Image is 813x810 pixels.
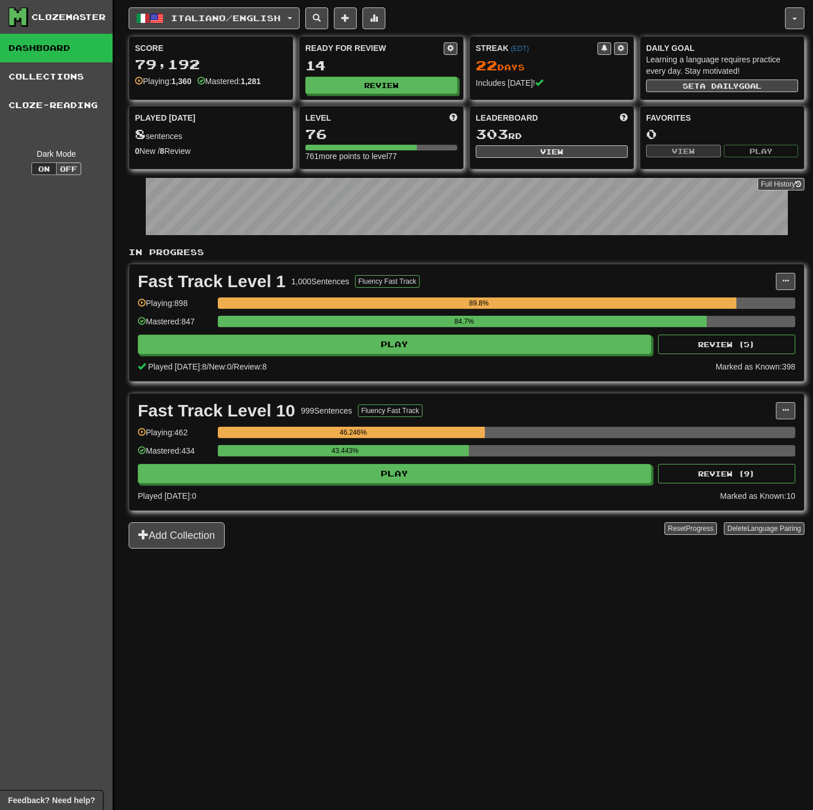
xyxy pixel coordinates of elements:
div: Playing: [135,76,192,87]
span: New: 0 [209,362,232,371]
div: Marked as Known: 10 [720,490,795,502]
span: Level [305,112,331,124]
span: Review: 8 [234,362,267,371]
button: View [646,145,721,157]
div: Daily Goal [646,42,798,54]
button: Italiano/English [129,7,300,29]
div: Clozemaster [31,11,106,23]
div: Fast Track Level 1 [138,273,286,290]
div: 14 [305,58,457,73]
strong: 0 [135,146,140,156]
span: Played [DATE]: 0 [138,491,196,501]
p: In Progress [129,247,804,258]
button: Add Collection [129,522,225,549]
span: a daily [700,82,739,90]
div: Fast Track Level 10 [138,402,295,419]
div: Mastered: 847 [138,316,212,335]
div: Learning a language requires practice every day. Stay motivated! [646,54,798,77]
span: This week in points, UTC [620,112,628,124]
button: On [31,162,57,175]
span: / [232,362,234,371]
div: Dark Mode [9,148,104,160]
span: Italiano / English [171,13,281,23]
button: ResetProgress [664,522,716,535]
strong: 1,360 [172,77,192,86]
div: Mastered: 434 [138,445,212,464]
span: Played [DATE]: 8 [148,362,206,371]
div: Ready for Review [305,42,444,54]
span: Score more points to level up [449,112,457,124]
div: 43.443% [221,445,469,456]
button: DeleteLanguage Pairing [724,522,804,535]
span: Language Pairing [747,525,801,533]
button: Play [138,335,651,354]
div: Mastered: [197,76,261,87]
div: 1,000 Sentences [292,276,349,287]
button: Seta dailygoal [646,80,798,92]
span: Leaderboard [476,112,538,124]
div: 76 [305,127,457,141]
span: / [206,362,209,371]
span: 8 [135,126,146,142]
div: 46.246% [221,427,485,438]
a: (EDT) [511,45,529,53]
div: Includes [DATE]! [476,77,628,89]
button: Play [138,464,651,483]
button: Search sentences [305,7,328,29]
div: Streak [476,42,597,54]
span: 303 [476,126,508,142]
button: Off [56,162,81,175]
span: 22 [476,57,497,73]
button: More stats [362,7,385,29]
a: Full History [758,178,804,190]
div: sentences [135,127,287,142]
div: Favorites [646,112,798,124]
button: Review (9) [658,464,795,483]
button: Add sentence to collection [334,7,357,29]
button: Fluency Fast Track [355,275,420,288]
div: 761 more points to level 77 [305,150,457,162]
div: Playing: 898 [138,297,212,316]
button: Play [724,145,799,157]
button: Review (5) [658,335,795,354]
div: Day s [476,58,628,73]
div: 89.8% [221,297,736,309]
div: Marked as Known: 398 [716,361,795,372]
div: 84.7% [221,316,707,327]
button: View [476,145,628,158]
button: Fluency Fast Track [358,404,423,417]
button: Review [305,77,457,94]
div: Playing: 462 [138,427,212,446]
div: 79,192 [135,57,287,72]
div: New / Review [135,145,287,157]
div: Score [135,42,287,54]
div: rd [476,127,628,142]
strong: 8 [160,146,165,156]
div: 0 [646,127,798,141]
strong: 1,281 [241,77,261,86]
div: 999 Sentences [301,405,352,416]
span: Open feedback widget [8,795,95,806]
span: Played [DATE] [135,112,196,124]
span: Progress [686,525,714,533]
